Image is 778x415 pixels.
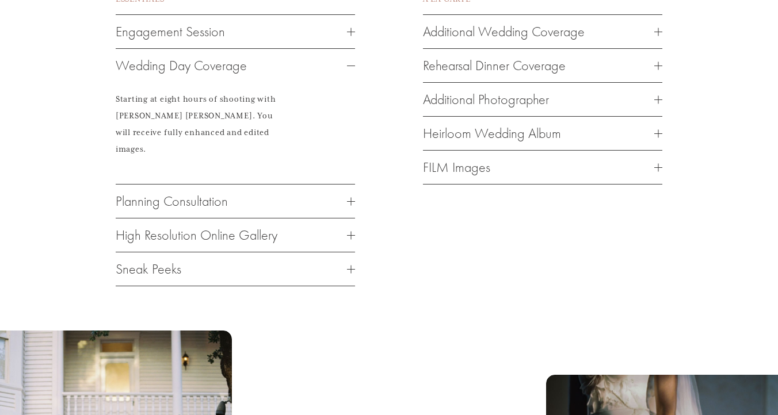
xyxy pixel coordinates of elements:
[116,252,355,286] button: Sneak Peeks
[116,91,288,157] p: Starting at eight hours of shooting with [PERSON_NAME] [PERSON_NAME]. You will receive fully enha...
[423,24,654,40] span: Additional Wedding Coverage
[116,49,355,82] button: Wedding Day Coverage
[116,185,355,218] button: Planning Consultation
[423,151,662,184] button: FILM Images
[116,227,347,243] span: High Resolution Online Gallery
[423,125,654,141] span: Heirloom Wedding Album
[423,83,662,116] button: Additional Photographer
[423,159,654,175] span: FILM Images
[116,15,355,48] button: Engagement Session
[423,49,662,82] button: Rehearsal Dinner Coverage
[423,15,662,48] button: Additional Wedding Coverage
[423,91,654,107] span: Additional Photographer
[116,193,347,209] span: Planning Consultation
[116,261,347,277] span: Sneak Peeks
[423,57,654,74] span: Rehearsal Dinner Coverage
[423,117,662,150] button: Heirloom Wedding Album
[116,218,355,252] button: High Resolution Online Gallery
[116,24,347,40] span: Engagement Session
[116,57,347,74] span: Wedding Day Coverage
[116,82,355,184] div: Wedding Day Coverage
